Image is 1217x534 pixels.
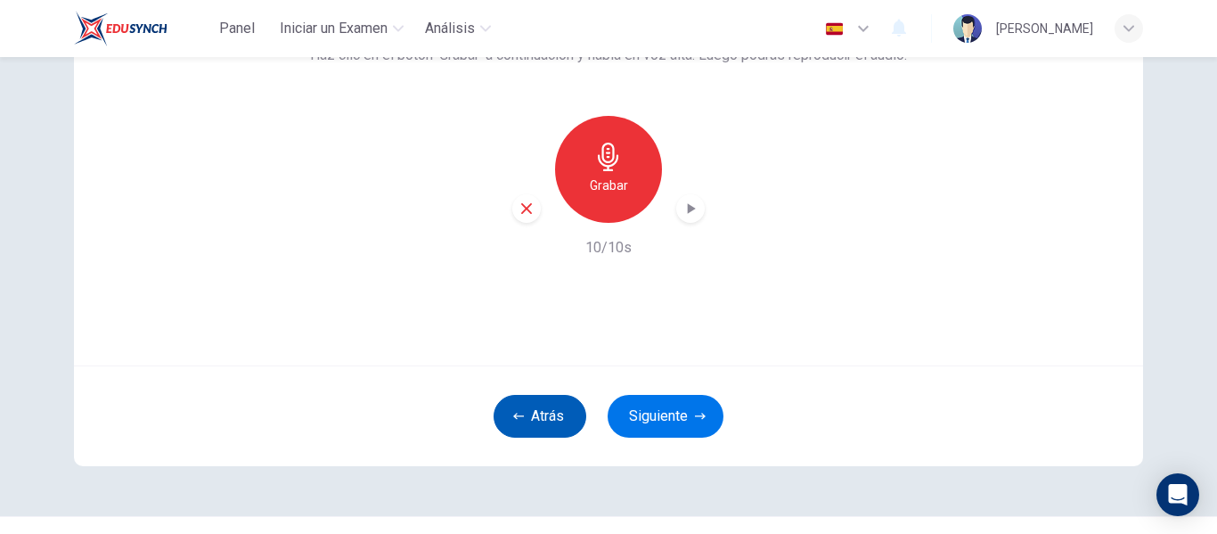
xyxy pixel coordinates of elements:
img: es [823,22,845,36]
button: Siguiente [608,395,723,438]
span: Panel [219,18,255,39]
a: EduSynch logo [74,11,208,46]
div: [PERSON_NAME] [996,18,1093,39]
h6: 10/10s [585,237,632,259]
button: Grabar [555,116,662,223]
button: Atrás [494,395,586,438]
span: Análisis [425,18,475,39]
button: Iniciar un Examen [273,12,411,45]
img: EduSynch logo [74,11,167,46]
button: Panel [208,12,265,45]
span: Iniciar un Examen [280,18,388,39]
h6: Grabar [590,175,628,196]
button: Análisis [418,12,498,45]
img: Profile picture [953,14,982,43]
div: Open Intercom Messenger [1156,473,1199,516]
